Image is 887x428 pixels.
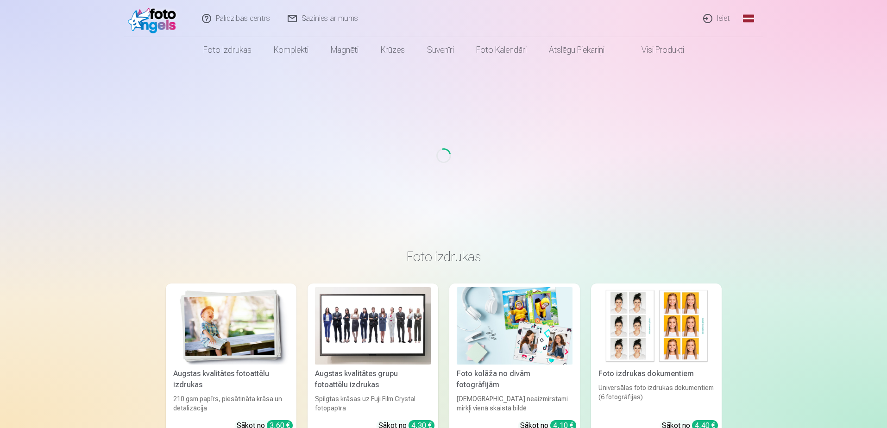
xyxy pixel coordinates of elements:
img: Foto izdrukas dokumentiem [598,287,714,365]
div: Augstas kvalitātes grupu fotoattēlu izdrukas [311,368,434,390]
div: Augstas kvalitātes fotoattēlu izdrukas [170,368,293,390]
a: Atslēgu piekariņi [538,37,616,63]
div: 210 gsm papīrs, piesātināta krāsa un detalizācija [170,394,293,413]
div: Foto izdrukas dokumentiem [595,368,718,379]
a: Krūzes [370,37,416,63]
img: Foto kolāža no divām fotogrāfijām [457,287,572,365]
h3: Foto izdrukas [173,248,714,265]
div: Universālas foto izdrukas dokumentiem (6 fotogrāfijas) [595,383,718,413]
div: [DEMOGRAPHIC_DATA] neaizmirstami mirkļi vienā skaistā bildē [453,394,576,413]
img: /fa1 [128,4,181,33]
div: Foto kolāža no divām fotogrāfijām [453,368,576,390]
img: Augstas kvalitātes grupu fotoattēlu izdrukas [315,287,431,365]
a: Suvenīri [416,37,465,63]
a: Visi produkti [616,37,695,63]
a: Magnēti [320,37,370,63]
a: Komplekti [263,37,320,63]
a: Foto izdrukas [192,37,263,63]
div: Spilgtas krāsas uz Fuji Film Crystal fotopapīra [311,394,434,413]
a: Foto kalendāri [465,37,538,63]
img: Augstas kvalitātes fotoattēlu izdrukas [173,287,289,365]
